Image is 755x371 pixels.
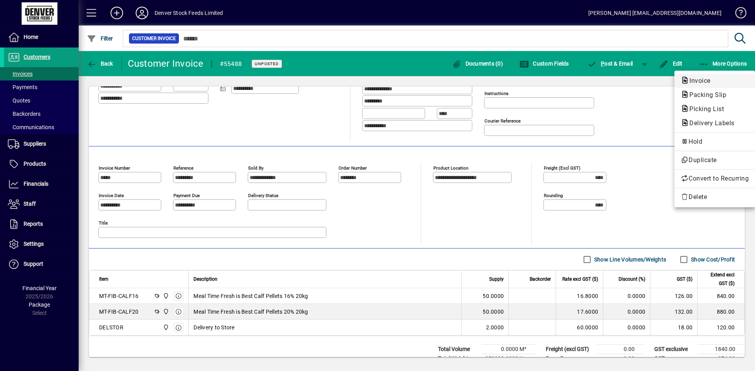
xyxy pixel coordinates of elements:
[681,105,728,113] span: Picking List
[681,119,738,127] span: Delivery Labels
[681,77,714,84] span: Invoice
[681,192,749,202] span: Delete
[681,155,749,165] span: Duplicate
[681,174,749,183] span: Convert to Recurring
[681,91,730,99] span: Packing Slip
[681,137,749,146] span: Hold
